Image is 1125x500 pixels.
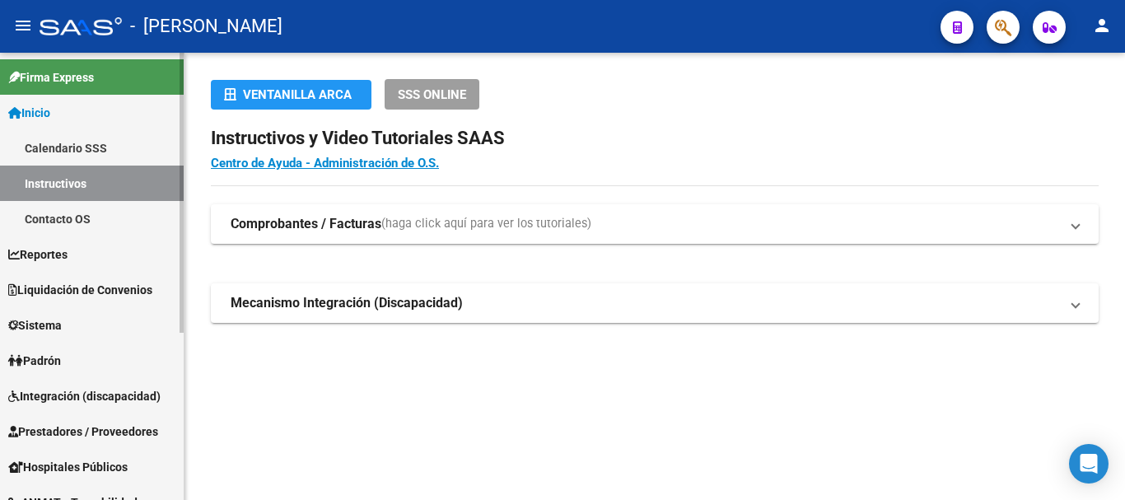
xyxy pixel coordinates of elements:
mat-expansion-panel-header: Comprobantes / Facturas(haga click aquí para ver los tutoriales) [211,204,1099,244]
span: Hospitales Públicos [8,458,128,476]
strong: Comprobantes / Facturas [231,215,381,233]
span: Firma Express [8,68,94,86]
h2: Instructivos y Video Tutoriales SAAS [211,123,1099,154]
span: SSS ONLINE [398,87,466,102]
span: Padrón [8,352,61,370]
span: Reportes [8,245,68,264]
div: Ventanilla ARCA [224,80,358,110]
mat-icon: menu [13,16,33,35]
strong: Mecanismo Integración (Discapacidad) [231,294,463,312]
mat-icon: person [1092,16,1112,35]
span: Sistema [8,316,62,334]
div: Open Intercom Messenger [1069,444,1109,484]
button: Ventanilla ARCA [211,80,371,110]
button: SSS ONLINE [385,79,479,110]
span: Liquidación de Convenios [8,281,152,299]
a: Centro de Ayuda - Administración de O.S. [211,156,439,171]
span: - [PERSON_NAME] [130,8,282,44]
span: Integración (discapacidad) [8,387,161,405]
span: (haga click aquí para ver los tutoriales) [381,215,591,233]
span: Inicio [8,104,50,122]
mat-expansion-panel-header: Mecanismo Integración (Discapacidad) [211,283,1099,323]
span: Prestadores / Proveedores [8,423,158,441]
